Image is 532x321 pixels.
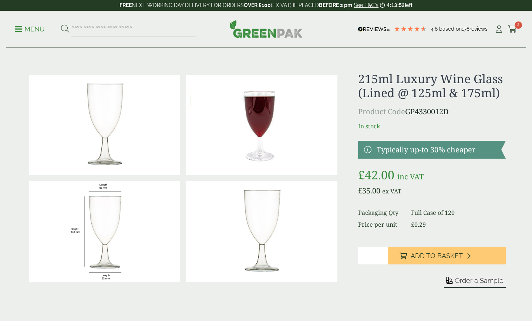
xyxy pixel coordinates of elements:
div: 4.78 Stars [394,26,427,32]
span: 4.8 [431,26,439,32]
strong: OVER £100 [244,2,271,8]
button: Order a Sample [444,276,506,288]
span: left [405,2,413,8]
img: LuxeryWIne [29,181,180,282]
img: 215ml Luxury Wine Glass (Lined @ 125ml & 175ml) Full Case Of 0 [186,181,337,282]
span: £ [411,220,414,229]
a: See T&C's [354,2,378,8]
img: GreenPak Supplies [229,20,303,38]
a: 2 [508,24,517,35]
span: Product Code [358,107,405,116]
i: My Account [494,26,504,33]
button: Add to Basket [388,247,506,264]
bdi: 35.00 [358,186,380,196]
span: £ [358,186,362,196]
i: Cart [508,26,517,33]
p: GP4330012D [358,106,506,117]
strong: FREE [119,2,132,8]
bdi: 42.00 [358,167,394,183]
dt: Packaging Qty [358,208,403,217]
span: 178 [462,26,469,32]
p: Menu [15,25,45,34]
span: 4:13:52 [387,2,404,8]
span: inc VAT [397,172,424,182]
span: 2 [515,21,522,29]
span: Based on [439,26,462,32]
img: REVIEWS.io [358,27,390,32]
span: Order a Sample [455,277,504,284]
bdi: 0.29 [411,220,426,229]
img: 215ml Luxury Wine Glass (Lined @ 125ml & 175ml) 0 [29,75,180,175]
p: In stock [358,122,506,131]
h1: 215ml Luxury Wine Glass (Lined @ 125ml & 175ml) [358,72,506,100]
a: Menu [15,25,45,32]
dd: Full Case of 120 [411,208,506,217]
span: ex VAT [382,187,401,195]
img: IMG_5385 2 [186,75,337,175]
dt: Price per unit [358,220,403,229]
strong: BEFORE 2 pm [319,2,352,8]
span: reviews [469,26,488,32]
span: £ [358,167,365,183]
span: Add to Basket [411,252,463,260]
